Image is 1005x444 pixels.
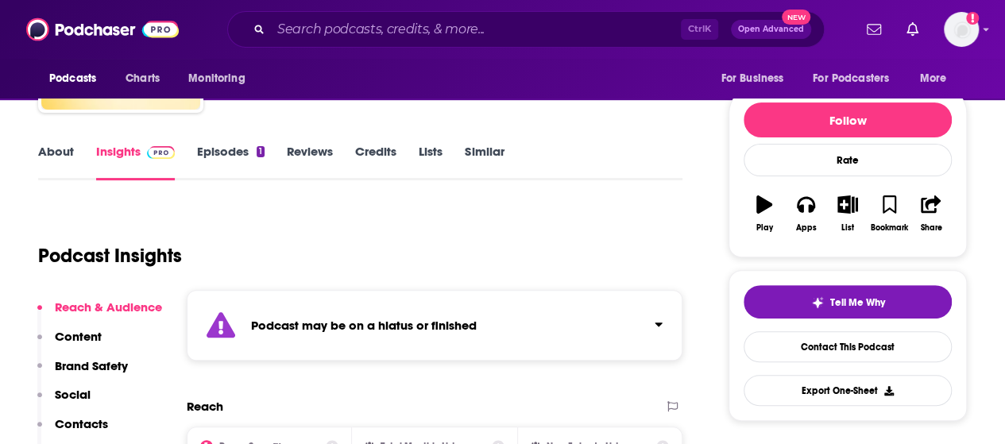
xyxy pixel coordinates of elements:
section: Click to expand status details [187,290,682,361]
img: Podchaser Pro [147,146,175,159]
input: Search podcasts, credits, & more... [271,17,681,42]
button: Play [744,185,785,242]
span: Tell Me Why [830,296,885,309]
div: Share [920,223,941,233]
button: Open AdvancedNew [731,20,811,39]
span: Ctrl K [681,19,718,40]
button: open menu [177,64,265,94]
button: Bookmark [868,185,910,242]
button: Reach & Audience [37,299,162,329]
img: Podchaser - Follow, Share and Rate Podcasts [26,14,179,44]
button: Brand Safety [37,358,128,388]
a: Lists [419,144,443,180]
h2: Reach [187,399,223,414]
span: Open Advanced [738,25,804,33]
img: User Profile [944,12,979,47]
span: More [920,68,947,90]
a: About [38,144,74,180]
span: Podcasts [49,68,96,90]
h1: Podcast Insights [38,244,182,268]
button: Social [37,387,91,416]
p: Reach & Audience [55,299,162,315]
button: Share [910,185,952,242]
a: Reviews [287,144,333,180]
div: Bookmark [871,223,908,233]
a: Credits [355,144,396,180]
svg: Add a profile image [966,12,979,25]
button: tell me why sparkleTell Me Why [744,285,952,319]
div: Rate [744,144,952,176]
p: Contacts [55,416,108,431]
button: Export One-Sheet [744,375,952,406]
div: 1 [257,146,265,157]
a: InsightsPodchaser Pro [96,144,175,180]
span: For Business [721,68,783,90]
button: List [827,185,868,242]
button: open menu [709,64,803,94]
div: List [841,223,854,233]
button: open menu [909,64,967,94]
p: Brand Safety [55,358,128,373]
button: Apps [785,185,826,242]
a: Episodes1 [197,144,265,180]
div: Play [756,223,773,233]
p: Social [55,387,91,402]
span: Monitoring [188,68,245,90]
strong: Podcast may be on a hiatus or finished [251,318,477,333]
span: Charts [126,68,160,90]
a: Contact This Podcast [744,331,952,362]
button: Follow [744,102,952,137]
span: For Podcasters [813,68,889,90]
p: Content [55,329,102,344]
img: tell me why sparkle [811,296,824,309]
div: Apps [796,223,817,233]
button: open menu [802,64,912,94]
button: open menu [38,64,117,94]
button: Show profile menu [944,12,979,47]
a: Similar [465,144,504,180]
button: Content [37,329,102,358]
div: Search podcasts, credits, & more... [227,11,825,48]
span: New [782,10,810,25]
span: Logged in as sally.brown [944,12,979,47]
a: Charts [115,64,169,94]
a: Show notifications dropdown [900,16,925,43]
a: Show notifications dropdown [860,16,887,43]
